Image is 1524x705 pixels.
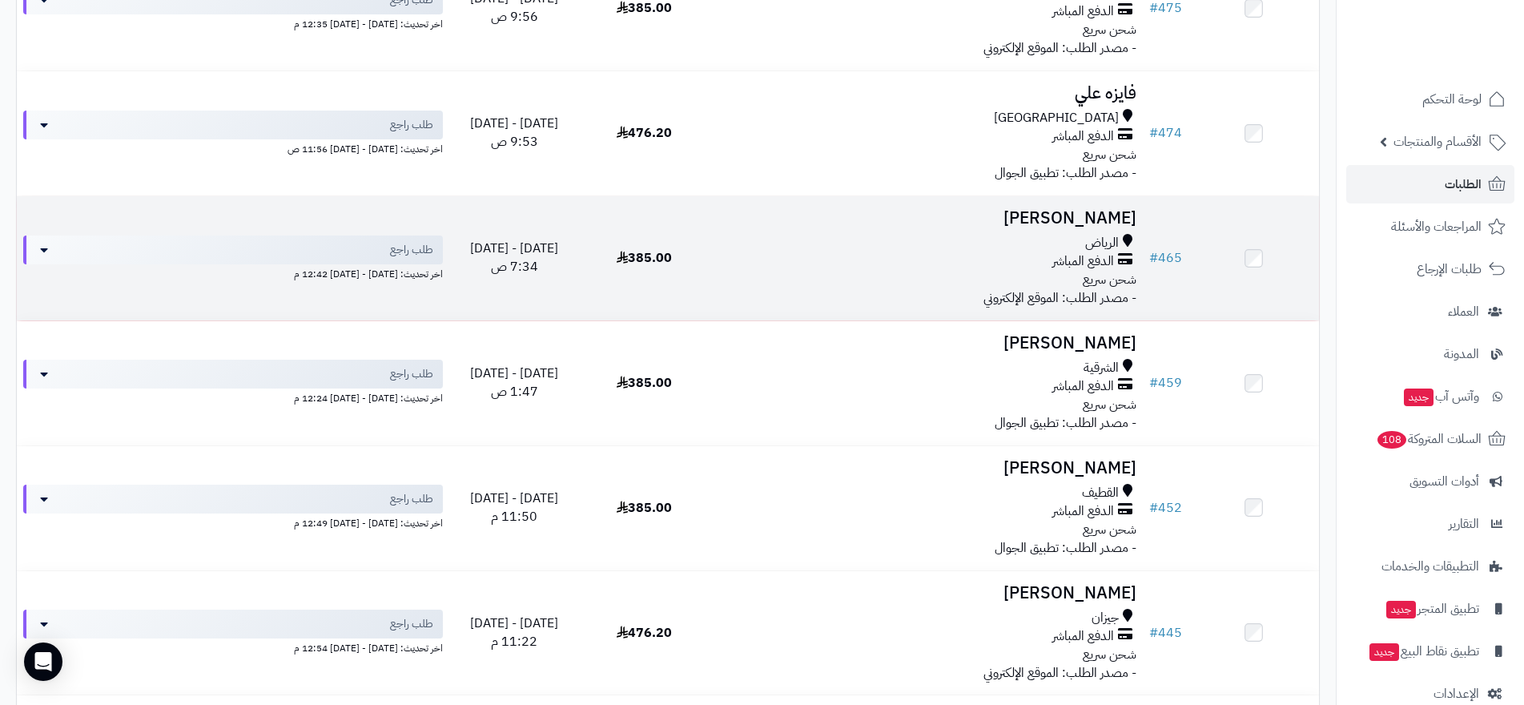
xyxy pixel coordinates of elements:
[1149,498,1182,518] a: #452
[1386,601,1416,618] span: جديد
[1346,462,1514,501] a: أدوات التسويق
[710,71,1143,195] td: - مصدر الطلب: تطبيق الجوال
[1346,590,1514,628] a: تطبيق المتجرجديد
[1385,598,1479,620] span: تطبيق المتجر
[470,114,558,151] span: [DATE] - [DATE] 9:53 ص
[1149,123,1182,143] a: #474
[1346,335,1514,373] a: المدونة
[1092,609,1119,627] span: جيزان
[716,584,1136,602] h3: [PERSON_NAME]
[716,84,1136,103] h3: فايزه علي
[617,623,672,643] span: 476.20
[1149,623,1158,643] span: #
[617,373,672,393] span: 385.00
[1346,80,1514,119] a: لوحة التحكم
[390,366,433,382] span: طلب راجع
[710,446,1143,570] td: - مصدر الطلب: تطبيق الجوال
[390,242,433,258] span: طلب راجع
[1376,428,1482,450] span: السلات المتروكة
[23,639,443,655] div: اخر تحديث: [DATE] - [DATE] 12:54 م
[1346,632,1514,671] a: تطبيق نقاط البيعجديد
[1346,250,1514,288] a: طلبات الإرجاع
[23,264,443,281] div: اخر تحديث: [DATE] - [DATE] 12:42 م
[1052,2,1114,21] span: الدفع المباشر
[1149,373,1182,393] a: #459
[1346,420,1514,458] a: السلات المتروكة108
[1434,683,1479,705] span: الإعدادات
[1346,292,1514,331] a: العملاء
[1415,43,1509,77] img: logo-2.png
[1404,389,1434,406] span: جديد
[470,239,558,276] span: [DATE] - [DATE] 7:34 ص
[1346,547,1514,586] a: التطبيقات والخدمات
[1368,640,1479,663] span: تطبيق نقاط البيع
[470,364,558,401] span: [DATE] - [DATE] 1:47 ص
[1083,270,1136,289] span: شحن سريع
[23,389,443,405] div: اخر تحديث: [DATE] - [DATE] 12:24 م
[1402,385,1479,408] span: وآتس آب
[1393,131,1482,153] span: الأقسام والمنتجات
[1149,123,1158,143] span: #
[390,616,433,632] span: طلب راجع
[716,209,1136,228] h3: [PERSON_NAME]
[1083,395,1136,414] span: شحن سريع
[1052,502,1114,521] span: الدفع المباشر
[1083,520,1136,539] span: شحن سريع
[1422,88,1482,111] span: لوحة التحكم
[1052,252,1114,271] span: الدفع المباشر
[1083,145,1136,164] span: شحن سريع
[23,139,443,156] div: اخر تحديث: [DATE] - [DATE] 11:56 ص
[1149,248,1182,268] a: #465
[710,571,1143,695] td: - مصدر الطلب: الموقع الإلكتروني
[24,643,62,681] div: Open Intercom Messenger
[1083,20,1136,39] span: شحن سريع
[1444,343,1479,365] span: المدونة
[1149,623,1182,643] a: #445
[716,334,1136,352] h3: [PERSON_NAME]
[1082,484,1119,502] span: القطيف
[1381,555,1479,578] span: التطبيقات والخدمات
[390,491,433,507] span: طلب راجع
[710,321,1143,445] td: - مصدر الطلب: تطبيق الجوال
[1052,127,1114,146] span: الدفع المباشر
[1084,359,1119,377] span: الشرقية
[617,498,672,518] span: 385.00
[617,248,672,268] span: 385.00
[1346,377,1514,416] a: وآتس آبجديد
[1085,234,1119,252] span: الرياض
[470,614,558,651] span: [DATE] - [DATE] 11:22 م
[1149,498,1158,518] span: #
[1149,248,1158,268] span: #
[1149,373,1158,393] span: #
[1346,207,1514,246] a: المراجعات والأسئلة
[1052,377,1114,396] span: الدفع المباشر
[470,489,558,526] span: [DATE] - [DATE] 11:50 م
[994,109,1119,127] span: [GEOGRAPHIC_DATA]
[1052,627,1114,646] span: الدفع المباشر
[1377,431,1406,449] span: 108
[617,123,672,143] span: 476.20
[716,459,1136,477] h3: [PERSON_NAME]
[1346,505,1514,543] a: التقارير
[23,514,443,530] div: اخر تحديث: [DATE] - [DATE] 12:49 م
[1448,300,1479,323] span: العملاء
[1417,258,1482,280] span: طلبات الإرجاع
[1409,470,1479,493] span: أدوات التسويق
[390,117,433,133] span: طلب راجع
[1346,165,1514,203] a: الطلبات
[1445,173,1482,195] span: الطلبات
[1449,513,1479,535] span: التقارير
[710,196,1143,320] td: - مصدر الطلب: الموقع الإلكتروني
[1391,216,1482,238] span: المراجعات والأسئلة
[1369,643,1399,661] span: جديد
[23,14,443,31] div: اخر تحديث: [DATE] - [DATE] 12:35 م
[1083,645,1136,664] span: شحن سريع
